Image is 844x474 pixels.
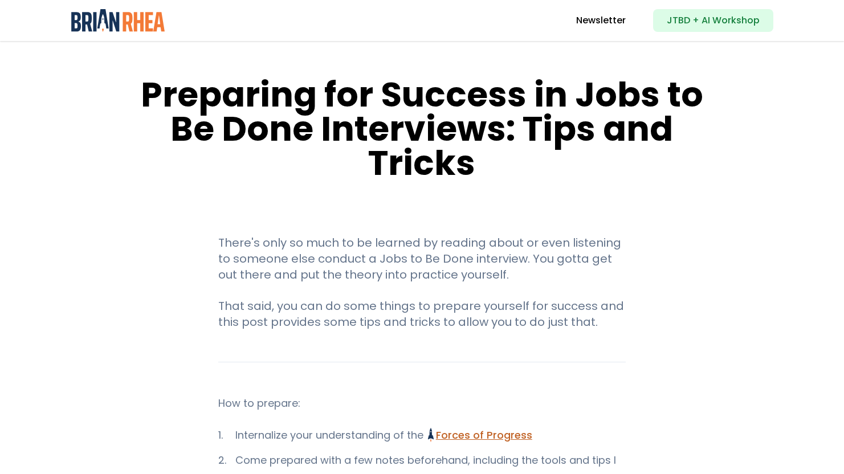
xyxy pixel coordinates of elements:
[218,298,626,330] p: That said, you can do some things to prepare yourself for success and this post provides some tip...
[218,394,626,412] p: How to prepare:
[218,426,626,444] li: Internalize your understanding of the
[576,14,626,27] a: Newsletter
[141,77,703,180] h1: Preparing for Success in Jobs to Be Done Interviews: Tips and Tricks
[218,235,626,283] p: There's only so much to be learned by reading about or even listening to someone else conduct a J...
[653,9,773,32] a: JTBD + AI Workshop
[71,9,165,32] img: Brian Rhea
[428,428,532,442] a: Forces of Progress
